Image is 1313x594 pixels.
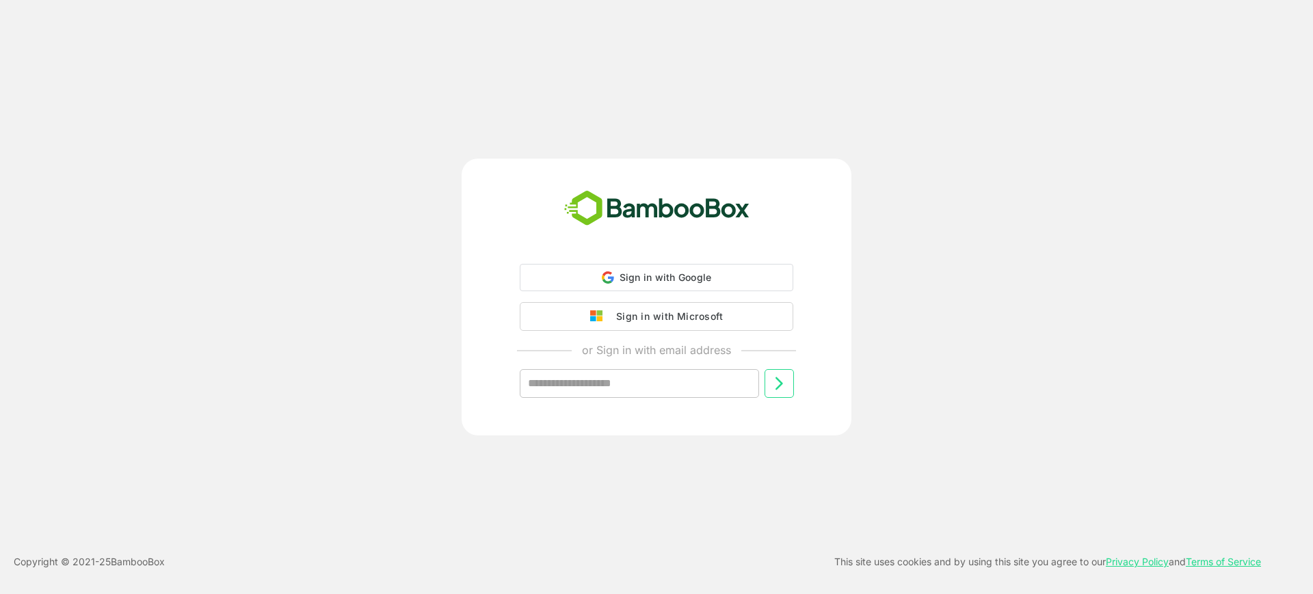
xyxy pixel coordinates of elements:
button: Sign in with Microsoft [520,302,793,331]
img: google [590,310,609,323]
p: Copyright © 2021- 25 BambooBox [14,554,165,570]
p: This site uses cookies and by using this site you agree to our and [834,554,1261,570]
div: Sign in with Google [520,264,793,291]
a: Privacy Policy [1106,556,1169,567]
p: or Sign in with email address [582,342,731,358]
a: Terms of Service [1186,556,1261,567]
div: Sign in with Microsoft [609,308,723,325]
img: bamboobox [557,186,757,231]
span: Sign in with Google [620,271,712,283]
